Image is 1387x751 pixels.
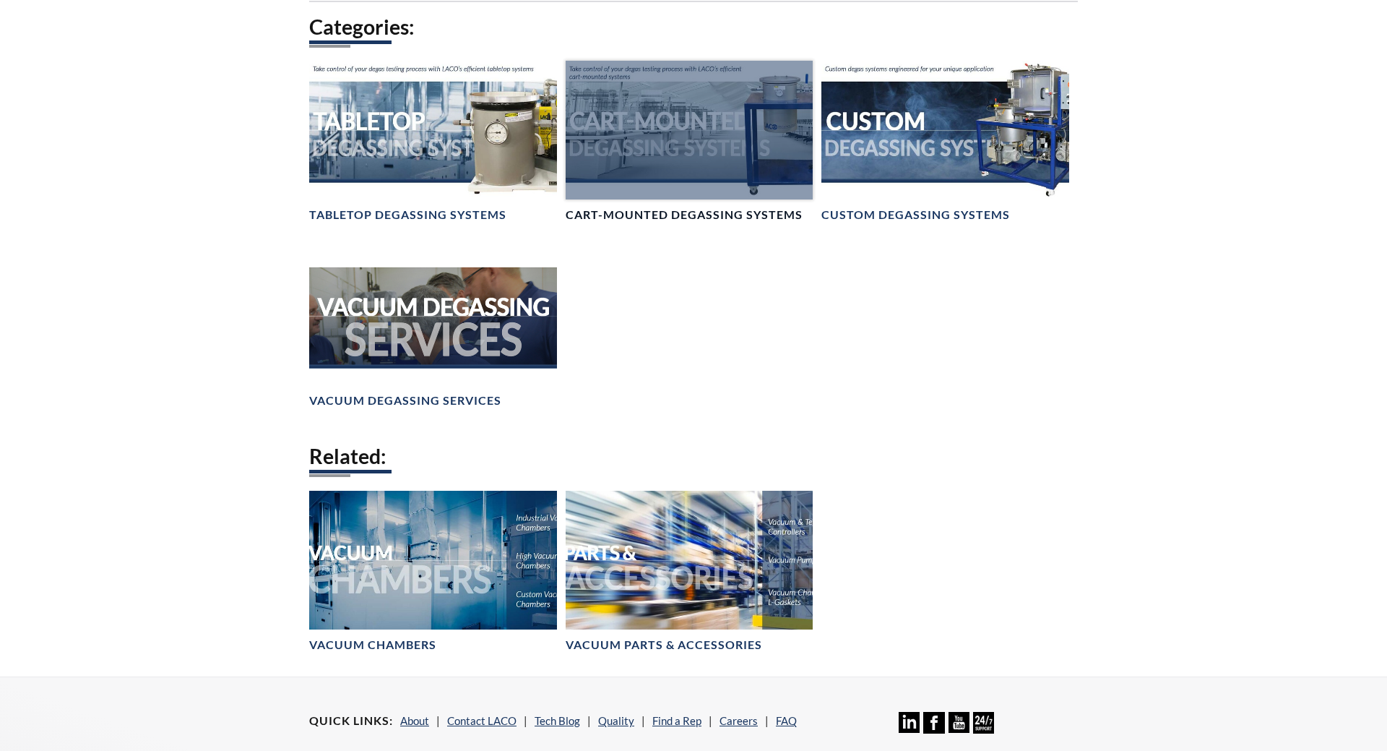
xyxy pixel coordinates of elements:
[309,393,501,408] h4: Vacuum Degassing Services
[776,714,797,727] a: FAQ
[309,61,557,223] a: Tabletop Degassing Systems headerTabletop Degassing Systems
[566,207,803,223] h4: Cart-Mounted Degassing Systems
[652,714,701,727] a: Find a Rep
[309,207,506,223] h4: Tabletop Degassing Systems
[535,714,580,727] a: Tech Blog
[821,61,1069,223] a: Header showing degassing systemCustom Degassing Systems
[309,443,1078,470] h2: Related:
[566,638,762,653] h4: Vacuum Parts & Accessories
[309,491,557,653] a: Vacuum ChambersVacuum Chambers
[309,713,393,729] h4: Quick Links
[447,714,517,727] a: Contact LACO
[309,246,557,409] a: Vacuum Degassing Services headerVacuum Degassing Services
[566,61,813,223] a: Cart-Mounted Degassing Systems headerCart-Mounted Degassing Systems
[598,714,634,727] a: Quality
[973,723,994,736] a: 24/7 Support
[400,714,429,727] a: About
[309,638,436,653] h4: Vacuum Chambers
[309,14,1078,40] h2: Categories:
[973,712,994,733] img: 24/7 Support Icon
[821,207,1010,223] h4: Custom Degassing Systems
[566,491,813,653] a: Vacuum Parts & Accessories headerVacuum Parts & Accessories
[720,714,758,727] a: Careers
